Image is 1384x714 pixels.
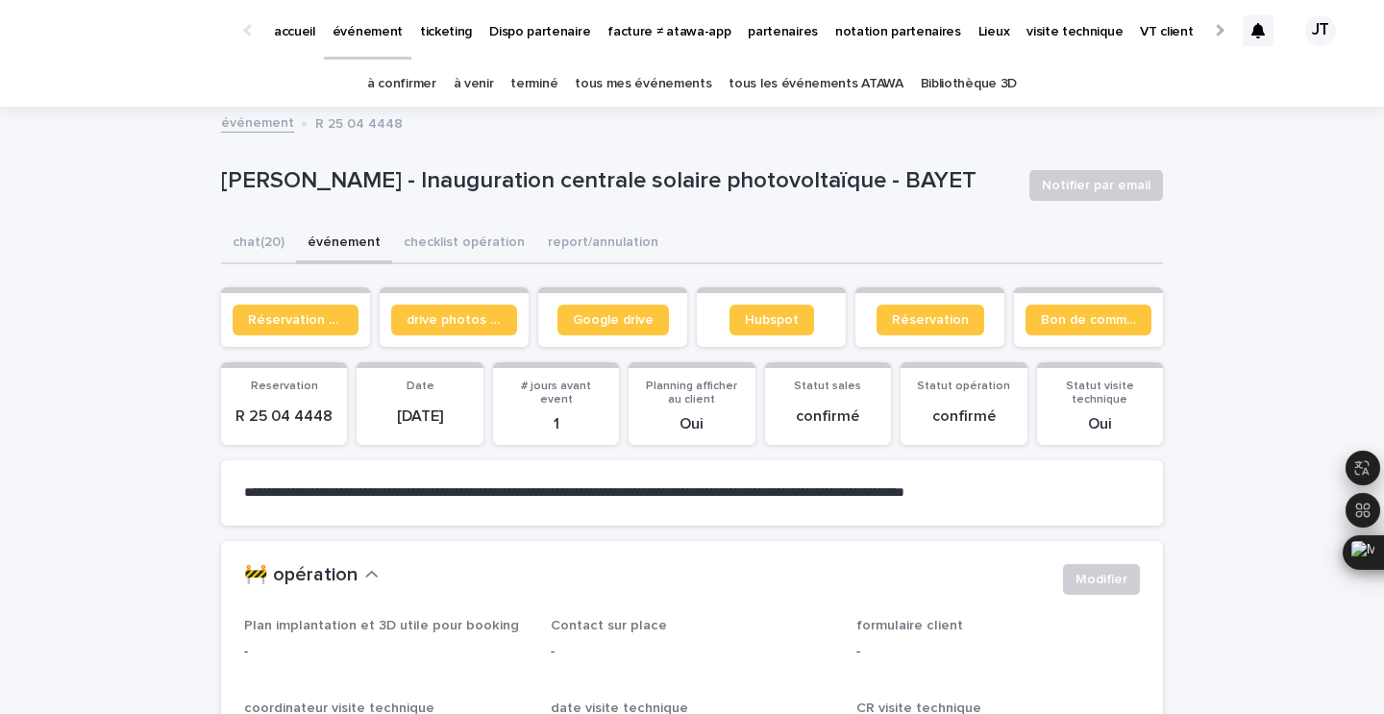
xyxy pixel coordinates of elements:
[892,313,969,327] span: Réservation
[244,564,379,587] button: 🚧 opération
[640,415,743,433] p: Oui
[221,111,294,133] a: événement
[921,62,1017,107] a: Bibliothèque 3D
[646,381,737,406] span: Planning afficher au client
[536,224,670,264] button: report/annulation
[244,642,528,662] p: -
[244,619,519,632] span: Plan implantation et 3D utile pour booking
[573,313,654,327] span: Google drive
[1029,170,1163,201] button: Notifier par email
[575,62,711,107] a: tous mes événements
[391,305,517,335] a: drive photos coordinateur
[1305,15,1336,46] div: JT
[407,381,434,392] span: Date
[729,62,902,107] a: tous les événements ATAWA
[794,381,861,392] span: Statut sales
[1075,570,1127,589] span: Modifier
[251,381,318,392] span: Reservation
[877,305,984,335] a: Réservation
[1066,381,1134,406] span: Statut visite technique
[551,642,834,662] p: -
[917,381,1010,392] span: Statut opération
[521,381,591,406] span: # jours avant event
[248,313,343,327] span: Réservation client
[296,224,392,264] button: événement
[244,564,358,587] h2: 🚧 opération
[38,12,225,50] img: Ls34BcGeRexTGTNfXpUC
[777,407,879,426] p: confirmé
[1063,564,1140,595] button: Modifier
[407,313,502,327] span: drive photos coordinateur
[1042,176,1150,195] span: Notifier par email
[221,167,1014,195] p: [PERSON_NAME] - Inauguration centrale solaire photovoltaïque - BAYET
[557,305,669,335] a: Google drive
[233,305,358,335] a: Réservation client
[856,642,1140,662] p: -
[233,407,335,426] p: R 25 04 4448
[392,224,536,264] button: checklist opération
[1041,313,1136,327] span: Bon de commande
[912,407,1015,426] p: confirmé
[367,62,436,107] a: à confirmer
[315,111,403,133] p: R 25 04 4448
[221,224,296,264] button: chat (20)
[729,305,814,335] a: Hubspot
[551,619,667,632] span: Contact sur place
[856,619,963,632] span: formulaire client
[510,62,557,107] a: terminé
[454,62,494,107] a: à venir
[368,407,471,426] p: [DATE]
[505,415,607,433] p: 1
[745,313,799,327] span: Hubspot
[1026,305,1151,335] a: Bon de commande
[1049,415,1151,433] p: Oui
